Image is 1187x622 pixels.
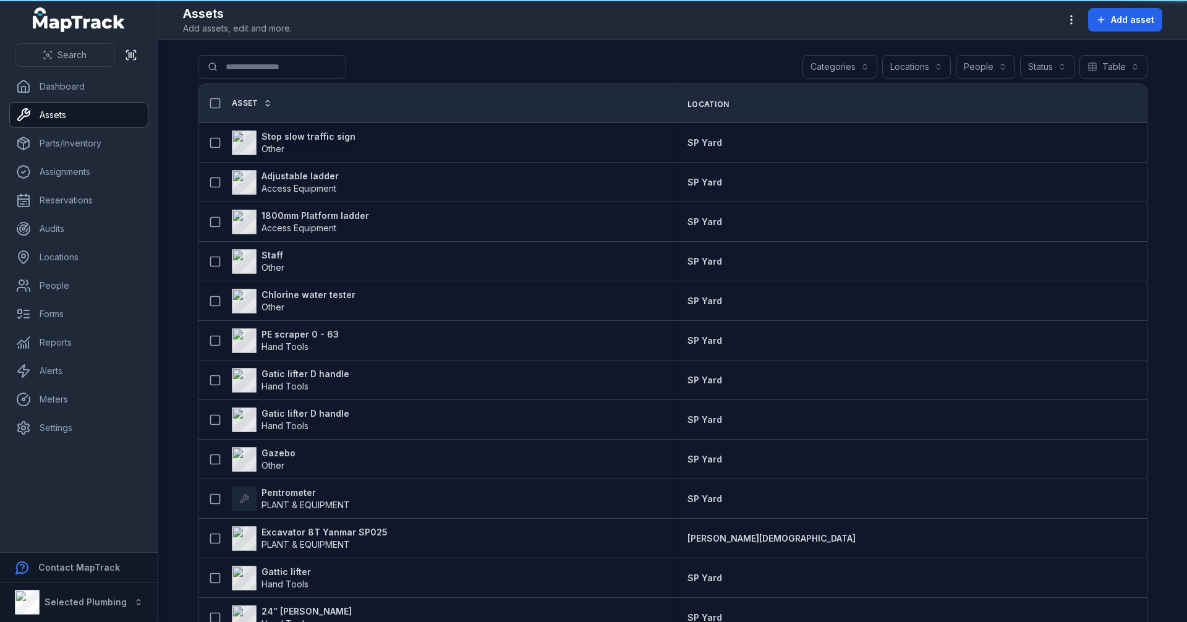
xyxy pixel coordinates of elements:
a: Adjustable ladderAccess Equipment [232,170,339,195]
a: SP Yard [687,453,722,466]
span: SP Yard [687,454,722,464]
a: Assignments [10,160,148,184]
button: Table [1079,55,1147,79]
a: SP Yard [687,414,722,426]
a: Reports [10,330,148,355]
span: Other [262,143,284,154]
button: Search [15,43,114,67]
strong: 1800mm Platform ladder [262,210,369,222]
a: SP Yard [687,255,722,268]
span: SP Yard [687,216,722,227]
a: Settings [10,415,148,440]
a: People [10,273,148,298]
a: Locations [10,245,148,270]
strong: Stop slow traffic sign [262,130,355,143]
a: PE scraper 0 - 63Hand Tools [232,328,339,353]
button: Status [1020,55,1074,79]
a: GazeboOther [232,447,296,472]
a: Gatic lifter D handleHand Tools [232,368,349,393]
a: SP Yard [687,572,722,584]
strong: Gazebo [262,447,296,459]
a: 1800mm Platform ladderAccess Equipment [232,210,369,234]
span: Search [57,49,87,61]
a: Reservations [10,188,148,213]
a: PentrometerPLANT & EQUIPMENT [232,487,350,511]
strong: 24” [PERSON_NAME] [262,605,352,618]
span: Other [262,302,284,312]
span: Add asset [1111,14,1154,26]
a: Dashboard [10,74,148,99]
strong: Gattic lifter [262,566,311,578]
span: [PERSON_NAME][DEMOGRAPHIC_DATA] [687,533,856,543]
span: SP Yard [687,335,722,346]
a: SP Yard [687,493,722,505]
a: Gatic lifter D handleHand Tools [232,407,349,432]
h2: Assets [183,5,292,22]
a: Audits [10,216,148,241]
span: SP Yard [687,493,722,504]
span: Access Equipment [262,223,336,233]
a: Alerts [10,359,148,383]
span: SP Yard [687,256,722,266]
span: Hand Tools [262,381,308,391]
a: Meters [10,387,148,412]
span: SP Yard [687,414,722,425]
span: PLANT & EQUIPMENT [262,539,350,550]
strong: Contact MapTrack [38,562,120,573]
span: SP Yard [687,573,722,583]
span: Hand Tools [262,420,308,431]
span: SP Yard [687,375,722,385]
span: Location [687,100,729,109]
strong: PE scraper 0 - 63 [262,328,339,341]
strong: Excavator 8T Yanmar SP025 [262,526,388,539]
button: Add asset [1088,8,1162,32]
a: Assets [10,103,148,127]
a: Asset [232,98,272,108]
span: SP Yard [687,137,722,148]
a: MapTrack [33,7,126,32]
strong: Adjustable ladder [262,170,339,182]
strong: Gatic lifter D handle [262,407,349,420]
a: SP Yard [687,216,722,228]
span: Hand Tools [262,341,308,352]
strong: Gatic lifter D handle [262,368,349,380]
a: Gattic lifterHand Tools [232,566,311,590]
span: Access Equipment [262,183,336,194]
a: Excavator 8T Yanmar SP025PLANT & EQUIPMENT [232,526,388,551]
a: SP Yard [687,334,722,347]
strong: Pentrometer [262,487,350,499]
span: Asset [232,98,258,108]
a: [PERSON_NAME][DEMOGRAPHIC_DATA] [687,532,856,545]
strong: Selected Plumbing [45,597,127,607]
a: SP Yard [687,176,722,189]
a: StaffOther [232,249,284,274]
button: People [956,55,1015,79]
span: SP Yard [687,177,722,187]
a: SP Yard [687,374,722,386]
strong: Chlorine water tester [262,289,355,301]
span: Other [262,262,284,273]
a: SP Yard [687,137,722,149]
span: Add assets, edit and more. [183,22,292,35]
span: Hand Tools [262,579,308,589]
a: Chlorine water testerOther [232,289,355,313]
a: Parts/Inventory [10,131,148,156]
a: Forms [10,302,148,326]
span: PLANT & EQUIPMENT [262,500,350,510]
span: Other [262,460,284,471]
span: SP Yard [687,296,722,306]
a: SP Yard [687,295,722,307]
a: Stop slow traffic signOther [232,130,355,155]
strong: Staff [262,249,284,262]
